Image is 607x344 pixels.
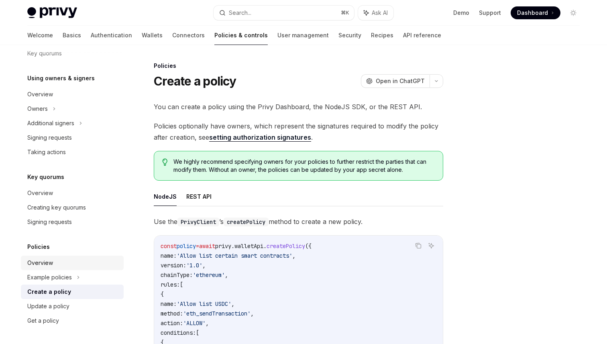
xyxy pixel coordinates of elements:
button: Ask AI [358,6,393,20]
span: Dashboard [517,9,548,17]
div: Additional signers [27,118,74,128]
div: Overview [27,90,53,99]
span: Ask AI [372,9,388,17]
span: conditions: [161,329,196,336]
span: { [161,291,164,298]
span: privy [215,242,231,250]
button: Copy the contents from the code block [413,240,424,251]
a: Creating key quorums [21,200,124,215]
div: Search... [229,8,251,18]
span: action: [161,320,183,327]
a: Demo [453,9,469,17]
span: version: [161,262,186,269]
button: NodeJS [154,187,177,206]
button: Search...⌘K [214,6,354,20]
div: Overview [27,258,53,268]
span: 'ALLOW' [183,320,206,327]
div: Taking actions [27,147,66,157]
a: Basics [63,26,81,45]
span: await [199,242,215,250]
a: Support [479,9,501,17]
h1: Create a policy [154,74,236,88]
span: Use the ’s method to create a new policy. [154,216,443,227]
code: PrivyClient [177,218,219,226]
span: Open in ChatGPT [376,77,425,85]
div: Create a policy [27,287,71,297]
span: You can create a policy using the Privy Dashboard, the NodeJS SDK, or the REST API. [154,101,443,112]
h5: Key quorums [27,172,64,182]
a: Recipes [371,26,393,45]
a: Dashboard [511,6,560,19]
div: Update a policy [27,301,69,311]
button: Ask AI [426,240,436,251]
span: Policies optionally have owners, which represent the signatures required to modify the policy aft... [154,120,443,143]
a: Overview [21,87,124,102]
span: method: [161,310,183,317]
img: light logo [27,7,77,18]
span: , [251,310,254,317]
a: Update a policy [21,299,124,313]
span: name: [161,252,177,259]
span: , [206,320,209,327]
svg: Tip [162,159,168,166]
span: policy [177,242,196,250]
span: 'ethereum' [193,271,225,279]
span: createPolicy [267,242,305,250]
div: Signing requests [27,217,72,227]
a: Overview [21,256,124,270]
a: User management [277,26,329,45]
span: [ [196,329,199,336]
a: setting authorization signatures [209,133,311,142]
a: Authentication [91,26,132,45]
button: Open in ChatGPT [361,74,430,88]
a: Overview [21,186,124,200]
span: = [196,242,199,250]
a: Signing requests [21,130,124,145]
a: API reference [403,26,441,45]
a: Security [338,26,361,45]
div: Creating key quorums [27,203,86,212]
span: , [292,252,295,259]
span: const [161,242,177,250]
span: 'eth_sendTransaction' [183,310,251,317]
span: We highly recommend specifying owners for your policies to further restrict the parties that can ... [173,158,435,174]
a: Policies & controls [214,26,268,45]
div: Policies [154,62,443,70]
span: 'Allow list certain smart contracts' [177,252,292,259]
span: ({ [305,242,312,250]
div: Overview [27,188,53,198]
a: Get a policy [21,313,124,328]
a: Taking actions [21,145,124,159]
span: name: [161,300,177,307]
span: , [202,262,206,269]
div: Owners [27,104,48,114]
span: . [231,242,234,250]
button: Toggle dark mode [567,6,580,19]
span: walletApi [234,242,263,250]
a: Create a policy [21,285,124,299]
h5: Using owners & signers [27,73,95,83]
code: createPolicy [224,218,269,226]
button: REST API [186,187,212,206]
span: chainType: [161,271,193,279]
span: ⌘ K [341,10,349,16]
div: Signing requests [27,133,72,142]
span: , [225,271,228,279]
span: rules: [161,281,180,288]
span: , [231,300,234,307]
span: [ [180,281,183,288]
h5: Policies [27,242,50,252]
span: '1.0' [186,262,202,269]
a: Wallets [142,26,163,45]
a: Connectors [172,26,205,45]
div: Get a policy [27,316,59,326]
a: Signing requests [21,215,124,229]
span: . [263,242,267,250]
div: Example policies [27,273,72,282]
span: 'Allow list USDC' [177,300,231,307]
a: Welcome [27,26,53,45]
